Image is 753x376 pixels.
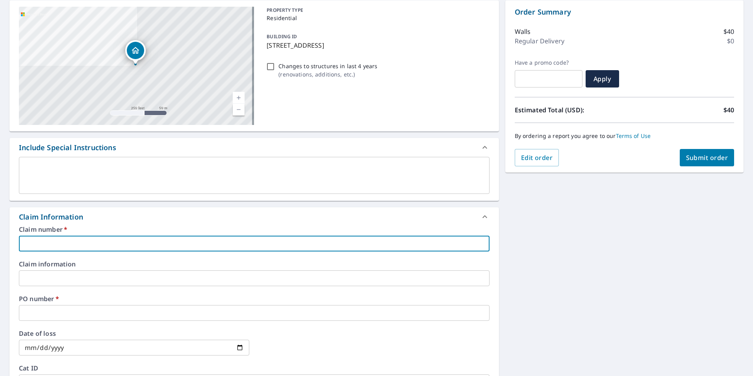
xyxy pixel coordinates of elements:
div: Dropped pin, building 1, Residential property, 70 Eagle Dr Newington, CT 06111 [125,40,146,65]
span: Submit order [686,153,728,162]
a: Current Level 17, Zoom Out [233,104,245,115]
p: Walls [515,27,531,36]
p: Order Summary [515,7,734,17]
p: PROPERTY TYPE [267,7,486,14]
label: PO number [19,296,490,302]
button: Edit order [515,149,559,166]
label: Cat ID [19,365,490,371]
p: BUILDING ID [267,33,297,40]
button: Apply [586,70,619,87]
a: Current Level 17, Zoom In [233,92,245,104]
span: Apply [592,74,613,83]
p: Changes to structures in last 4 years [278,62,377,70]
button: Submit order [680,149,734,166]
div: Include Special Instructions [19,142,116,153]
p: ( renovations, additions, etc. ) [278,70,377,78]
p: [STREET_ADDRESS] [267,41,486,50]
label: Have a promo code? [515,59,582,66]
label: Claim number [19,226,490,233]
p: $40 [723,105,734,115]
label: Date of loss [19,330,249,337]
div: Claim Information [9,207,499,226]
label: Claim information [19,261,490,267]
p: Regular Delivery [515,36,564,46]
p: $0 [727,36,734,46]
a: Terms of Use [616,132,651,140]
span: Edit order [521,153,553,162]
div: Claim Information [19,212,83,222]
p: $40 [723,27,734,36]
p: Estimated Total (USD): [515,105,625,115]
p: By ordering a report you agree to our [515,132,734,140]
div: Include Special Instructions [9,138,499,157]
p: Residential [267,14,486,22]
